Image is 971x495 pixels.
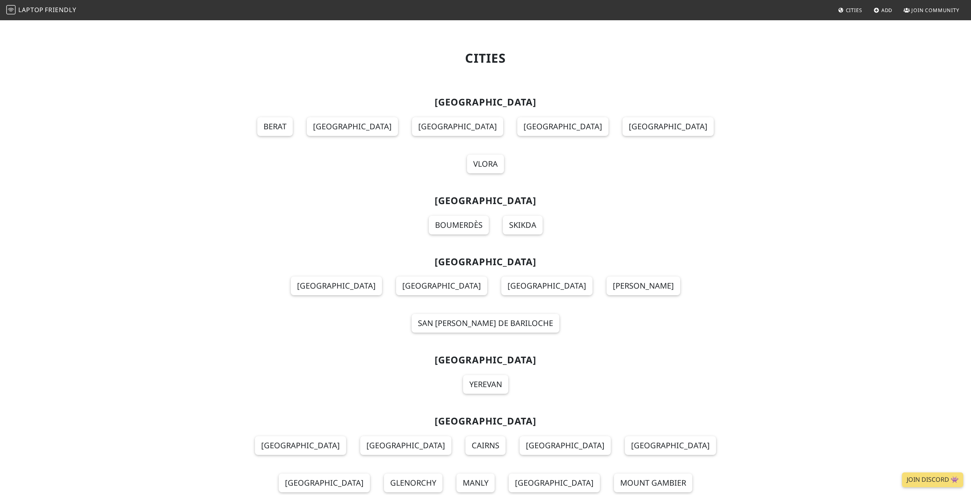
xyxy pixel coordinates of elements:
span: Cities [846,7,862,14]
h2: [GEOGRAPHIC_DATA] [233,354,738,366]
a: [GEOGRAPHIC_DATA] [307,117,398,136]
a: Vlora [467,155,504,173]
h2: [GEOGRAPHIC_DATA] [233,416,738,427]
h2: [GEOGRAPHIC_DATA] [233,97,738,108]
h2: [GEOGRAPHIC_DATA] [233,256,738,268]
a: Join Community [900,3,962,17]
img: LaptopFriendly [6,5,16,14]
a: Glenorchy [384,474,442,492]
h2: [GEOGRAPHIC_DATA] [233,195,738,206]
a: [GEOGRAPHIC_DATA] [360,436,451,455]
a: Manly [456,474,495,492]
a: Cairns [465,436,506,455]
span: Friendly [45,5,76,14]
a: [GEOGRAPHIC_DATA] [501,277,593,295]
a: [GEOGRAPHIC_DATA] [291,277,382,295]
a: [GEOGRAPHIC_DATA] [520,436,611,455]
a: [GEOGRAPHIC_DATA] [279,474,370,492]
a: Berat [257,117,293,136]
a: [GEOGRAPHIC_DATA] [623,117,714,136]
span: Join Community [911,7,959,14]
a: [GEOGRAPHIC_DATA] [625,436,716,455]
a: San [PERSON_NAME] de Bariloche [412,314,559,333]
span: Add [881,7,893,14]
a: Join Discord 👾 [902,472,963,487]
a: [GEOGRAPHIC_DATA] [517,117,608,136]
span: Laptop [18,5,44,14]
a: [GEOGRAPHIC_DATA] [509,474,600,492]
a: [GEOGRAPHIC_DATA] [412,117,503,136]
a: [PERSON_NAME] [607,277,680,295]
a: LaptopFriendly LaptopFriendly [6,4,76,17]
a: Yerevan [463,375,508,394]
a: Add [870,3,896,17]
h1: Cities [233,51,738,65]
a: [GEOGRAPHIC_DATA] [255,436,346,455]
a: Boumerdès [429,216,489,234]
a: Mount Gambier [614,474,692,492]
a: Cities [835,3,865,17]
a: Skikda [503,216,543,234]
a: [GEOGRAPHIC_DATA] [396,277,487,295]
